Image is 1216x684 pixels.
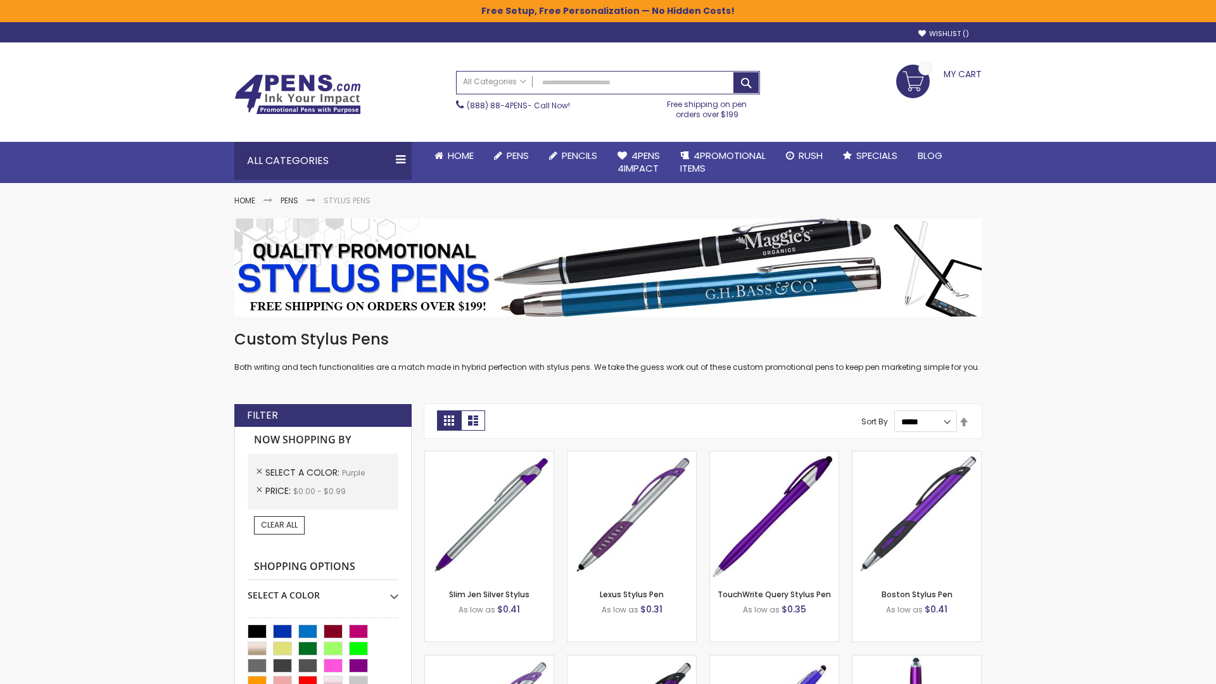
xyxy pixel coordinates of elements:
[567,451,696,462] a: Lexus Stylus Pen-Purple
[248,427,398,453] strong: Now Shopping by
[254,516,305,534] a: Clear All
[457,72,533,92] a: All Categories
[567,452,696,580] img: Lexus Stylus Pen-Purple
[234,142,412,180] div: All Categories
[710,451,839,462] a: TouchWrite Query Stylus Pen-Purple
[562,149,597,162] span: Pencils
[886,604,923,615] span: As low as
[799,149,823,162] span: Rush
[918,149,942,162] span: Blog
[467,100,528,111] a: (888) 88-4PENS
[248,554,398,581] strong: Shopping Options
[567,655,696,666] a: Lexus Metallic Stylus Pen-Purple
[602,604,638,615] span: As low as
[710,655,839,666] a: Sierra Stylus Twist Pen-Purple
[908,142,953,170] a: Blog
[852,452,981,580] img: Boston Stylus Pen-Purple
[607,142,670,183] a: 4Pens4impact
[437,410,461,431] strong: Grid
[234,195,255,206] a: Home
[654,94,761,120] div: Free shipping on pen orders over $199
[600,589,664,600] a: Lexus Stylus Pen
[234,74,361,115] img: 4Pens Custom Pens and Promotional Products
[640,603,662,616] span: $0.31
[467,100,570,111] span: - Call Now!
[425,452,554,580] img: Slim Jen Silver Stylus-Purple
[261,519,298,530] span: Clear All
[425,655,554,666] a: Boston Silver Stylus Pen-Purple
[617,149,660,175] span: 4Pens 4impact
[918,29,969,39] a: Wishlist
[856,149,897,162] span: Specials
[710,452,839,580] img: TouchWrite Query Stylus Pen-Purple
[484,142,539,170] a: Pens
[265,466,342,479] span: Select A Color
[718,589,831,600] a: TouchWrite Query Stylus Pen
[448,149,474,162] span: Home
[293,486,346,497] span: $0.00 - $0.99
[782,603,806,616] span: $0.35
[507,149,529,162] span: Pens
[852,655,981,666] a: TouchWrite Command Stylus Pen-Purple
[324,195,370,206] strong: Stylus Pens
[497,603,520,616] span: $0.41
[459,604,495,615] span: As low as
[852,451,981,462] a: Boston Stylus Pen-Purple
[449,589,529,600] a: Slim Jen Silver Stylus
[743,604,780,615] span: As low as
[425,451,554,462] a: Slim Jen Silver Stylus-Purple
[925,603,947,616] span: $0.41
[776,142,833,170] a: Rush
[234,329,982,350] h1: Custom Stylus Pens
[265,484,293,497] span: Price
[234,329,982,373] div: Both writing and tech functionalities are a match made in hybrid perfection with stylus pens. We ...
[670,142,776,183] a: 4PROMOTIONALITEMS
[424,142,484,170] a: Home
[539,142,607,170] a: Pencils
[833,142,908,170] a: Specials
[680,149,766,175] span: 4PROMOTIONAL ITEMS
[342,467,365,478] span: Purple
[463,77,526,87] span: All Categories
[247,408,278,422] strong: Filter
[248,580,398,602] div: Select A Color
[234,218,982,317] img: Stylus Pens
[882,589,953,600] a: Boston Stylus Pen
[281,195,298,206] a: Pens
[861,416,888,427] label: Sort By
